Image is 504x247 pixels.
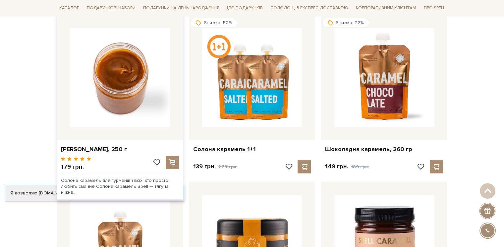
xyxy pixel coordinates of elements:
[334,28,434,127] img: Шоколадна карамель, 260 гр
[224,3,265,14] a: Ідеї подарунків
[218,164,237,170] span: 278 грн.
[70,28,170,127] img: Карамель солона, 250 г
[84,3,138,14] a: Подарункові набори
[421,3,447,14] a: Про Spell
[5,190,185,196] div: Я дозволяю [DOMAIN_NAME] використовувати
[351,164,369,170] span: 189 грн.
[353,3,419,14] a: Корпоративним клієнтам
[190,18,237,28] div: Знижка -50%
[325,163,369,171] p: 149 грн.
[140,3,222,14] a: Подарунки на День народження
[61,145,179,153] a: [PERSON_NAME], 250 г
[325,145,443,153] a: Шоколадна карамель, 260 гр
[57,3,82,14] a: Каталог
[193,163,237,171] p: 139 грн.
[268,3,351,14] a: Солодощі з експрес-доставкою
[193,145,311,153] a: Солона карамель 1+1
[202,28,302,127] img: Солона карамель 1+1
[57,174,183,200] div: Солона карамель для гурманів і всіх, хто просто любить смачне Солона карамель Spell — тягуча, ніж...
[322,18,369,28] div: Знижка -22%
[61,163,91,171] p: 179 грн.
